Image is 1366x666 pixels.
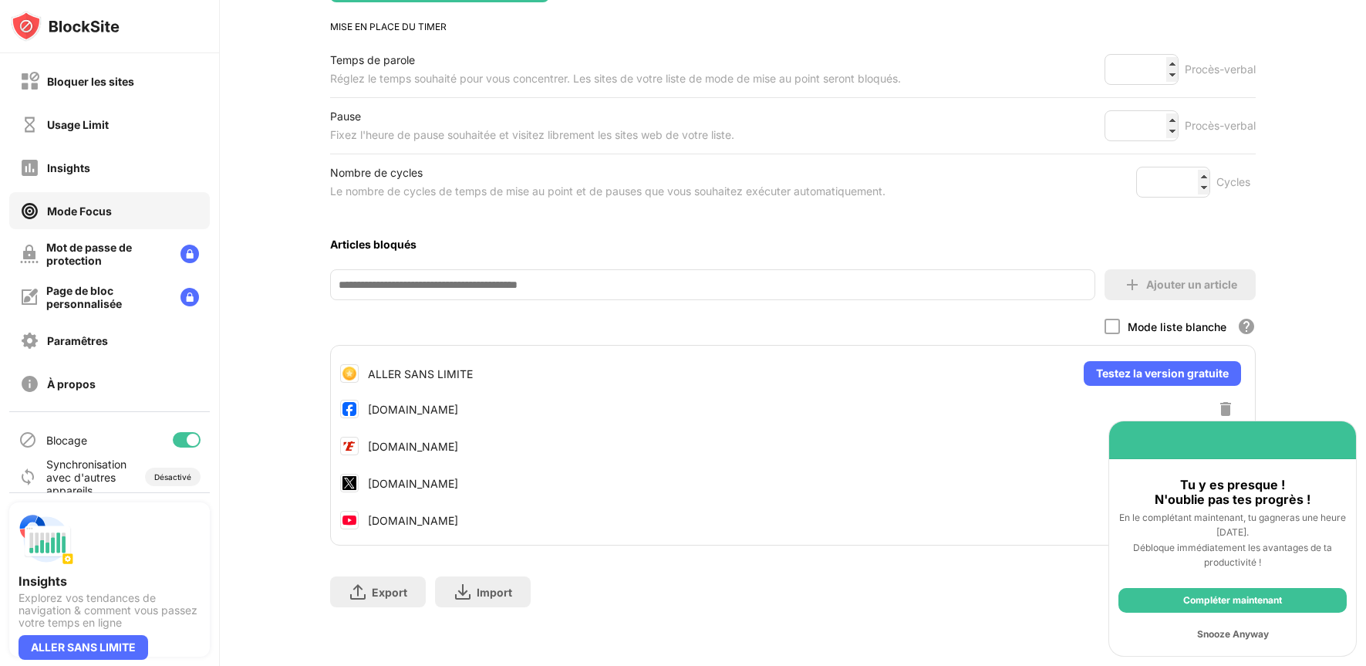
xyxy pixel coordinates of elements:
[1185,60,1256,79] div: Procès-verbal
[46,284,168,310] div: Page de bloc personnalisée
[1146,279,1237,291] div: Ajouter un article
[368,440,458,453] div: [DOMAIN_NAME]
[330,164,885,182] div: Nombre de cycles
[330,238,1256,251] div: Articles bloqués
[47,161,90,174] div: Insights
[20,158,39,177] img: insights-off.svg
[330,21,1256,32] div: MISE EN PLACE DU TIMER
[11,11,120,42] img: logo-blocksite.svg
[1118,510,1347,570] div: En le complétant maintenant, tu gagneras une heure [DATE]. Débloque immédiatement les avantages d...
[1084,361,1241,386] div: Testez la version gratuite
[368,477,458,490] div: [DOMAIN_NAME]
[47,334,108,347] div: Paramêtres
[20,245,39,263] img: password-protection-off.svg
[20,201,39,221] img: focus-on.svg
[372,586,407,599] div: Export
[154,472,191,482] div: Désactivé
[19,431,37,449] img: blocking-icon.svg
[46,434,87,447] div: Blocage
[19,512,74,567] img: push-insights.svg
[46,241,168,267] div: Mot de passe de protection
[20,115,39,134] img: time-usage-off.svg
[1128,320,1226,333] div: Mode liste blanche
[340,511,359,529] img: favicons
[19,573,201,589] div: Insights
[19,468,37,486] img: sync-icon.svg
[1118,588,1347,613] div: Compléter maintenant
[330,182,885,201] div: Le nombre de cycles de temps de mise au point et de pauses que vous souhaitez exécuter automatiqu...
[47,118,109,131] div: Usage Limit
[180,288,199,306] img: lock-menu.svg
[340,364,359,383] img: premium-upgrade.png
[1185,117,1256,135] div: Procès-verbal
[1118,478,1347,507] div: Tu y es presque ! N'oublie pas tes progrès !
[340,400,359,418] img: favicons
[19,592,201,629] div: Explorez vos tendances de navigation & comment vous passez votre temps en ligne
[368,514,458,527] div: [DOMAIN_NAME]
[1216,400,1235,418] img: delete-button.svg
[1216,173,1256,191] div: Cycles
[368,403,458,416] div: [DOMAIN_NAME]
[47,75,134,88] div: Bloquer les sites
[46,458,126,497] div: Synchronisation avec d'autres appareils
[340,474,359,492] img: favicons
[340,437,359,455] img: favicons
[368,367,473,380] div: ALLER SANS LIMITE
[20,331,39,350] img: settings-off.svg
[477,586,512,599] div: Import
[330,69,901,88] div: Réglez le temps souhaité pour vous concentrer. Les sites de votre liste de mode de mise au point ...
[20,374,39,394] img: about-off.svg
[180,245,199,263] img: lock-menu.svg
[330,126,734,144] div: Fixez l'heure de pause souhaitée et visitez librement les sites web de votre liste.
[1118,622,1347,647] div: Snooze Anyway
[47,377,96,390] div: À propos
[20,72,39,91] img: block-off.svg
[47,205,112,218] div: Mode Focus
[19,635,148,660] div: ALLER SANS LIMITE
[330,107,734,126] div: Pause
[20,288,39,306] img: customize-block-page-off.svg
[330,51,901,69] div: Temps de parole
